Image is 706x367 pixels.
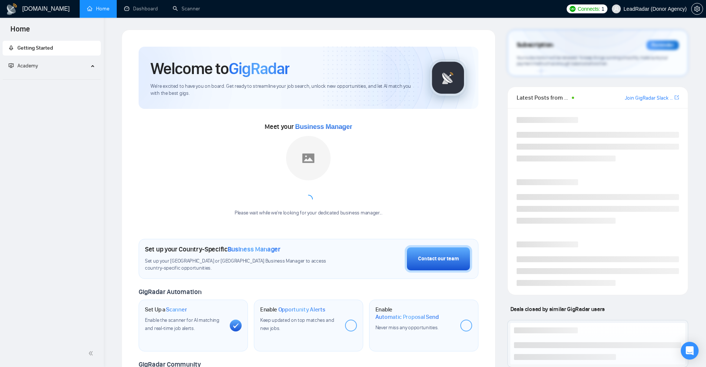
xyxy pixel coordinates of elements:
[517,93,570,102] span: Latest Posts from the GigRadar Community
[260,306,325,313] h1: Enable
[646,40,679,50] div: Reminder
[625,94,673,102] a: Join GigRadar Slack Community
[517,55,668,67] span: Your subscription will be renewed. To keep things running smoothly, make sure your payment method...
[87,6,109,12] a: homeHome
[405,245,472,273] button: Contact our team
[228,245,281,253] span: Business Manager
[4,24,36,39] span: Home
[9,63,38,69] span: Academy
[3,41,101,56] li: Getting Started
[375,324,438,331] span: Never miss any opportunities.
[9,45,14,50] span: rocket
[150,59,289,79] h1: Welcome to
[17,63,38,69] span: Academy
[145,317,219,331] span: Enable the scanner for AI matching and real-time job alerts.
[295,123,352,130] span: Business Manager
[124,6,158,12] a: dashboardDashboard
[6,3,18,15] img: logo
[507,303,608,316] span: Deals closed by similar GigRadar users
[517,39,553,51] span: Subscription
[3,76,101,81] li: Academy Homepage
[229,59,289,79] span: GigRadar
[88,350,96,357] span: double-left
[601,5,604,13] span: 1
[230,210,387,217] div: Please wait while we're looking for your dedicated business manager...
[578,5,600,13] span: Connects:
[692,6,703,12] span: setting
[691,3,703,15] button: setting
[570,6,576,12] img: upwork-logo.png
[375,313,439,321] span: Automatic Proposal Send
[303,194,314,204] span: loading
[17,45,53,51] span: Getting Started
[173,6,200,12] a: searchScanner
[614,6,619,11] span: user
[150,83,418,97] span: We're excited to have you on board. Get ready to streamline your job search, unlock new opportuni...
[260,317,334,331] span: Keep updated on top matches and new jobs.
[674,94,679,100] span: export
[166,306,187,313] span: Scanner
[674,94,679,101] a: export
[145,258,341,272] span: Set up your [GEOGRAPHIC_DATA] or [GEOGRAPHIC_DATA] Business Manager to access country-specific op...
[691,6,703,12] a: setting
[278,306,325,313] span: Opportunity Alerts
[681,342,699,360] div: Open Intercom Messenger
[145,306,187,313] h1: Set Up a
[145,245,281,253] h1: Set up your Country-Specific
[430,59,467,96] img: gigradar-logo.png
[418,255,459,263] div: Contact our team
[9,63,14,68] span: fund-projection-screen
[375,306,454,320] h1: Enable
[265,123,352,131] span: Meet your
[139,288,201,296] span: GigRadar Automation
[286,136,331,180] img: placeholder.png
